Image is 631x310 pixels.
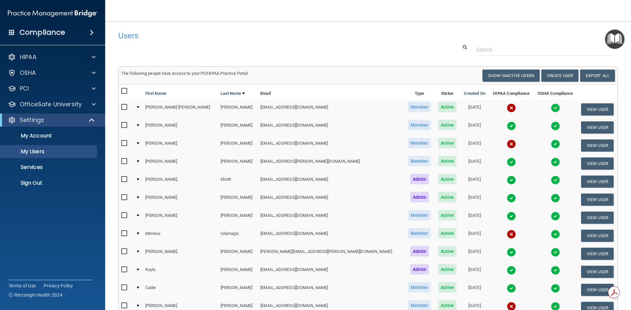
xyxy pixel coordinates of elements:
[258,191,404,209] td: [EMAIL_ADDRESS][DOMAIN_NAME]
[438,282,457,293] span: Active
[8,116,95,124] a: Settings
[438,228,457,238] span: Active
[460,245,489,263] td: [DATE]
[507,103,516,113] img: cross.ca9f0e7f.svg
[408,282,431,293] span: Member
[258,85,404,100] th: Email
[489,85,534,100] th: HIPAA Compliance
[218,136,258,155] td: [PERSON_NAME]
[218,263,258,281] td: [PERSON_NAME]
[9,282,36,289] a: Terms of Use
[551,212,560,221] img: tick.e7d51cea.svg
[8,85,96,93] a: PCI
[20,85,29,93] p: PCI
[476,44,613,56] input: Search
[507,157,516,167] img: tick.e7d51cea.svg
[218,191,258,209] td: [PERSON_NAME]
[581,103,614,115] button: View User
[507,284,516,293] img: tick.e7d51cea.svg
[517,263,623,290] iframe: Drift Widget Chat Controller
[460,263,489,281] td: [DATE]
[460,136,489,155] td: [DATE]
[143,227,218,245] td: Mirnesa
[460,191,489,209] td: [DATE]
[143,136,218,155] td: [PERSON_NAME]
[8,100,96,108] a: OfficeSafe University
[438,264,457,275] span: Active
[438,246,457,257] span: Active
[258,281,404,299] td: [EMAIL_ADDRESS][DOMAIN_NAME]
[258,209,404,227] td: [EMAIL_ADDRESS][DOMAIN_NAME]
[143,263,218,281] td: Kayla
[143,209,218,227] td: [PERSON_NAME]
[258,227,404,245] td: [EMAIL_ADDRESS][DOMAIN_NAME]
[143,118,218,136] td: [PERSON_NAME]
[143,191,218,209] td: [PERSON_NAME]
[19,28,65,37] h4: Compliance
[218,227,258,245] td: Islamagic
[20,53,36,61] p: HIPAA
[434,85,460,100] th: Status
[408,120,431,130] span: Member
[551,230,560,239] img: tick.e7d51cea.svg
[408,138,431,148] span: Member
[408,210,431,220] span: Member
[410,192,429,202] span: Admin
[143,245,218,263] td: [PERSON_NAME]
[9,292,62,298] span: Ⓒ Rectangle Health 2024
[218,209,258,227] td: [PERSON_NAME]
[438,120,457,130] span: Active
[438,192,457,202] span: Active
[258,100,404,118] td: [EMAIL_ADDRESS][DOMAIN_NAME]
[145,90,166,97] a: First Name
[507,139,516,149] img: cross.ca9f0e7f.svg
[4,164,94,171] p: Services
[20,69,36,77] p: OSHA
[581,121,614,134] button: View User
[460,227,489,245] td: [DATE]
[258,155,404,173] td: [EMAIL_ADDRESS][PERSON_NAME][DOMAIN_NAME]
[218,173,258,191] td: Elmitt
[410,264,429,275] span: Admin
[438,174,457,184] span: Active
[218,245,258,263] td: [PERSON_NAME]
[438,138,457,148] span: Active
[4,148,94,155] p: My Users
[118,31,406,40] h4: Users
[551,176,560,185] img: tick.e7d51cea.svg
[404,85,434,100] th: Type
[408,156,431,166] span: Member
[551,248,560,257] img: tick.e7d51cea.svg
[143,155,218,173] td: [PERSON_NAME]
[581,230,614,242] button: View User
[44,282,73,289] a: Privacy Policy
[438,156,457,166] span: Active
[8,7,97,20] img: PMB logo
[121,71,248,76] span: The following people have access to your PCIHIPAA Practice Portal
[507,230,516,239] img: cross.ca9f0e7f.svg
[482,70,540,82] button: Show Inactive Users
[258,263,404,281] td: [EMAIL_ADDRESS][DOMAIN_NAME]
[581,157,614,170] button: View User
[221,90,245,97] a: Last Name
[258,245,404,263] td: [PERSON_NAME][EMAIL_ADDRESS][PERSON_NAME][DOMAIN_NAME]
[460,173,489,191] td: [DATE]
[507,212,516,221] img: tick.e7d51cea.svg
[218,155,258,173] td: [PERSON_NAME]
[4,133,94,139] p: My Account
[460,118,489,136] td: [DATE]
[460,100,489,118] td: [DATE]
[258,118,404,136] td: [EMAIL_ADDRESS][DOMAIN_NAME]
[408,102,431,112] span: Member
[8,69,96,77] a: OSHA
[581,284,614,296] button: View User
[605,30,624,49] button: Open Resource Center
[581,194,614,206] button: View User
[218,100,258,118] td: [PERSON_NAME]
[408,228,431,238] span: Member
[218,118,258,136] td: [PERSON_NAME]
[551,139,560,149] img: tick.e7d51cea.svg
[581,139,614,152] button: View User
[20,100,82,108] p: OfficeSafe University
[20,116,44,124] p: Settings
